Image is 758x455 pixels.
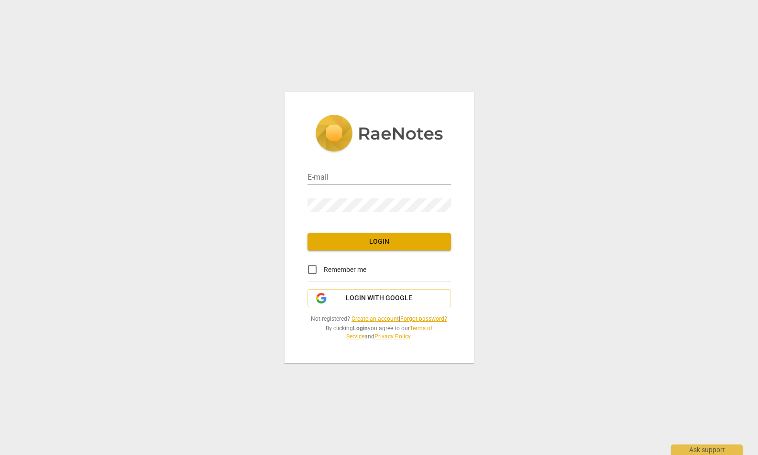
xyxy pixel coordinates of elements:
span: Login with Google [346,293,412,303]
button: Login [308,233,451,250]
a: Forgot password? [400,315,447,322]
div: Ask support [671,444,743,455]
span: Remember me [324,265,366,275]
span: Not registered? | [308,315,451,323]
button: Login with Google [308,289,451,307]
a: Create an account [352,315,399,322]
img: 5ac2273c67554f335776073100b6d88f.svg [315,115,443,154]
span: By clicking you agree to our and . [308,325,451,340]
b: Login [353,325,368,332]
a: Privacy Policy [374,333,410,340]
span: Login [315,237,443,247]
a: Terms of Service [346,325,432,340]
